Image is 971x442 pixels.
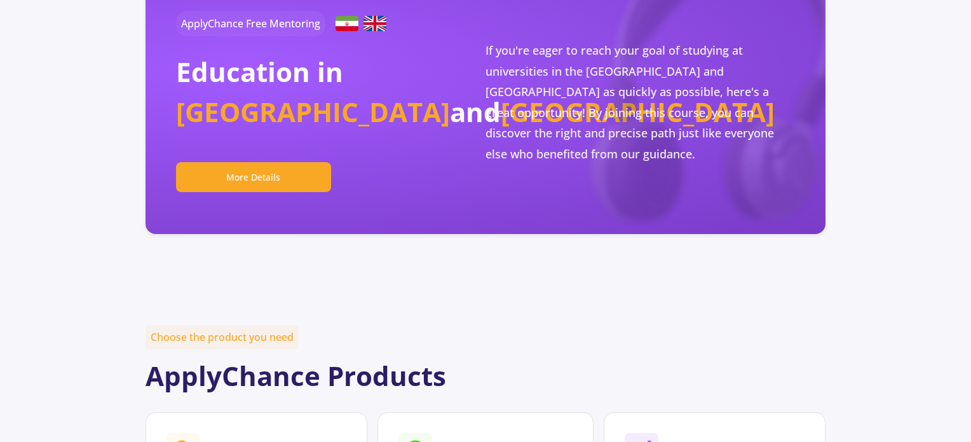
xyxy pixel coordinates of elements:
h2: ApplyChance Products [146,360,825,392]
span: ApplyChance Free Mentoring [176,11,325,36]
a: More Details [176,170,341,184]
img: United Kingdom Flag [363,16,386,31]
p: If you're eager to reach your goal of studying at universities in the [GEOGRAPHIC_DATA] and [GEOG... [485,40,795,163]
h2: Education in and [176,52,485,132]
span: [GEOGRAPHIC_DATA] [176,93,450,130]
button: More Details [176,162,330,192]
span: Choose the product you need [146,325,299,349]
img: Iran Flag [336,16,358,31]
